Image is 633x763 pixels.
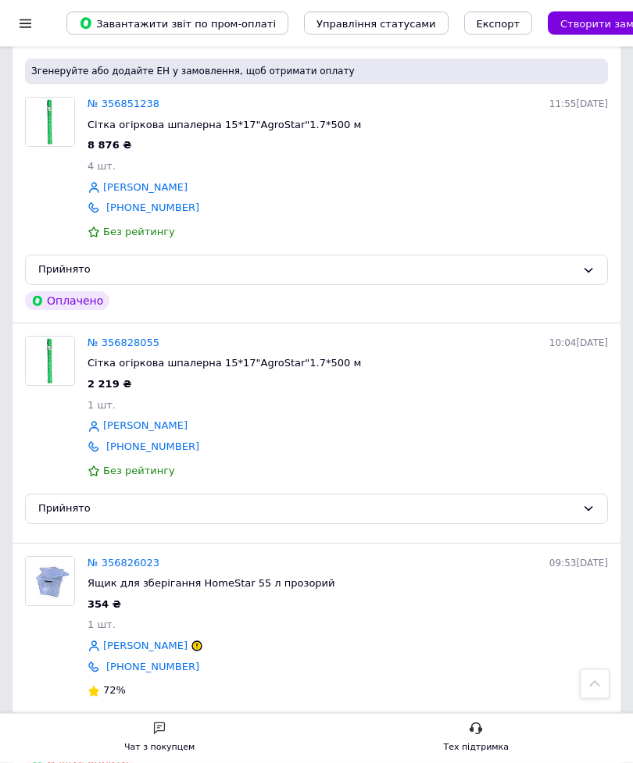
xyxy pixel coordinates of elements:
a: [PERSON_NAME] [103,181,188,196]
span: 2 219 ₴ [88,379,131,390]
div: Чат з покупцем [124,740,195,755]
span: Експорт [477,18,520,30]
a: № 356851238 [88,98,159,110]
div: Оплачено [25,292,109,311]
button: Експорт [464,12,533,35]
a: № 356826023 [88,558,159,569]
img: Фото товару [26,337,74,386]
a: [PERSON_NAME] [103,419,188,434]
div: Тех підтримка [443,740,509,755]
span: 1 шт. [88,619,116,631]
span: Без рейтингу [103,465,175,477]
span: 1 шт. [88,400,116,412]
span: 72% [103,685,126,697]
span: 354 ₴ [88,599,121,611]
a: [PHONE_NUMBER] [106,661,199,673]
span: Згенеруйте або додайте ЕН у замовлення, щоб отримати оплату [31,66,602,79]
button: Управління статусами [304,12,449,35]
img: Фото товару [26,98,74,147]
span: 11:55[DATE] [549,99,608,110]
span: 09:53[DATE] [549,558,608,569]
a: Фото товару [25,98,75,148]
a: [PHONE_NUMBER] [106,441,199,453]
span: 10:04[DATE] [549,338,608,349]
a: № 356828055 [88,337,159,349]
span: Ящик для зберігання HomeStar 55 л прозорий [88,578,335,590]
div: Прийнято [38,501,576,518]
span: Без рейтингу [103,226,175,238]
button: Завантажити звіт по пром-оплаті [66,12,288,35]
a: [PHONE_NUMBER] [106,202,199,214]
span: 4 шт. [88,161,116,173]
span: Завантажити звіт по пром-оплаті [79,16,276,30]
img: Фото товару [26,558,74,606]
span: Сітка огіркова шпалерна 15*17"AgroStar"1.7*500 м [88,358,361,369]
a: Фото товару [25,337,75,387]
a: Фото товару [25,557,75,607]
div: Прийнято [38,262,576,279]
span: Сітка огіркова шпалерна 15*17"AgroStar"1.7*500 м [88,119,361,131]
span: 8 876 ₴ [88,140,131,152]
a: [PERSON_NAME] [103,640,188,654]
span: Управління статусами [316,18,436,30]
